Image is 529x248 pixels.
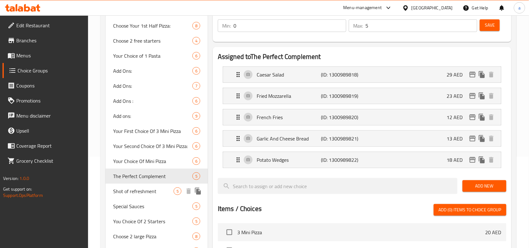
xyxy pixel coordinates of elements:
div: Choices [192,157,200,165]
div: Choices [192,172,200,180]
span: 4 [193,38,200,44]
div: Expand [223,152,501,168]
div: Your Second Choice Of 3 Mini Pizza:6 [106,139,208,154]
span: Promotions [16,97,83,104]
span: Add ons: [113,112,192,120]
span: a [518,4,521,11]
p: Potato Wedges [257,156,321,164]
span: Coupons [16,82,83,89]
span: Add Ons : [113,97,192,105]
button: delete [184,187,193,196]
div: Shot of refreshment5deleteduplicate [106,184,208,199]
a: Grocery Checklist [3,153,88,168]
div: Special Sauces5 [106,199,208,214]
p: (ID: 1300989819) [321,92,364,100]
span: Grocery Checklist [16,157,83,165]
button: Add (0) items to choice group [434,204,506,216]
span: 6 [193,158,200,164]
button: delete [487,91,496,101]
p: (ID: 1300989821) [321,135,364,142]
div: Expand [223,109,501,125]
div: Add Ons:7 [106,78,208,93]
span: 5 [174,188,181,194]
a: Menus [3,48,88,63]
p: Fried Mozzarella [257,92,321,100]
span: Add New [468,182,501,190]
div: The Perfect Complement5 [106,169,208,184]
div: Choices [192,22,200,29]
p: 29 AED [447,71,468,78]
div: Choose 2 free starters4 [106,33,208,48]
span: Branches [16,37,83,44]
span: 5 [193,173,200,179]
span: 6 [193,128,200,134]
h2: Items / Choices [218,204,262,214]
p: Max: [353,22,363,29]
a: Menu disclaimer [3,108,88,123]
div: Your Choice of 1 Pasta6 [106,48,208,63]
div: Your First Choice Of 3 Mini Pizza6 [106,124,208,139]
span: Shot of refreshment [113,187,174,195]
li: Expand [218,107,506,128]
div: You Choice Of 2 Starters5 [106,214,208,229]
p: (ID: 1300989818) [321,71,364,78]
div: Menu-management [343,4,382,12]
span: Edit Restaurant [16,22,83,29]
p: Caesar Salad [257,71,321,78]
a: Support.OpsPlatform [3,191,43,199]
span: 8 [193,234,200,240]
span: Menus [16,52,83,59]
a: Coverage Report [3,138,88,153]
button: Save [480,19,500,31]
a: Choice Groups [3,63,88,78]
span: Choose Your 1st Half Pizza: [113,22,192,29]
div: [GEOGRAPHIC_DATA] [411,4,453,11]
li: Expand [218,64,506,85]
span: 3 Mini Pizza [237,229,485,236]
div: Choices [192,37,200,45]
div: Choose 2 large Pizza8 [106,229,208,244]
div: Expand [223,67,501,82]
li: Expand [218,85,506,107]
div: Choices [192,82,200,90]
span: Choose 2 free starters [113,37,192,45]
div: Choices [192,233,200,240]
span: Your First Choice Of 3 Mini Pizza [113,127,192,135]
p: 13 AED [447,135,468,142]
span: Get support on: [3,185,32,193]
p: (ID: 1300989822) [321,156,364,164]
button: duplicate [477,70,487,79]
div: Choices [192,52,200,60]
span: 6 [193,98,200,104]
a: Edit Restaurant [3,18,88,33]
span: Select choice [223,226,236,239]
h2: Assigned to The Perfect Complement [218,52,506,61]
a: Branches [3,33,88,48]
div: Add Ons:6 [106,63,208,78]
span: 1.0.0 [19,174,29,182]
span: Choose 2 large Pizza [113,233,192,240]
p: 23 AED [447,92,468,100]
button: duplicate [477,134,487,143]
span: Your Choice Of Mini Pizza [113,157,192,165]
div: Add ons:9 [106,108,208,124]
div: Choices [192,67,200,75]
span: The Perfect Complement [113,172,192,180]
div: Choose Your 1st Half Pizza:8 [106,18,208,33]
button: duplicate [193,187,203,196]
span: Upsell [16,127,83,135]
a: Promotions [3,93,88,108]
button: delete [487,134,496,143]
input: search [218,178,458,194]
span: Add (0) items to choice group [439,206,501,214]
span: Coverage Report [16,142,83,150]
div: Your Choice Of Mini Pizza6 [106,154,208,169]
div: Choices [174,187,181,195]
span: Save [485,21,495,29]
span: Your Choice of 1 Pasta [113,52,192,60]
button: delete [487,155,496,165]
span: Special Sauces [113,203,192,210]
span: Version: [3,174,18,182]
li: Expand [218,128,506,149]
span: Your Second Choice Of 3 Mini Pizza: [113,142,192,150]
